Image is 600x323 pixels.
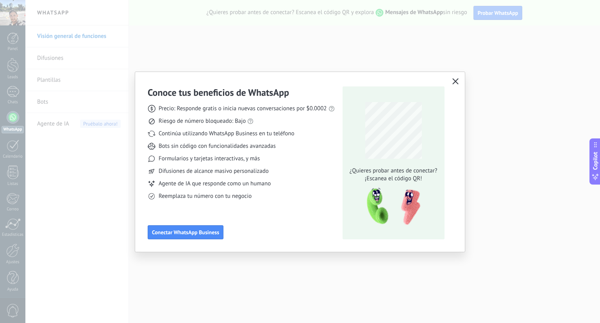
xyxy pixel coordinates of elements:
[148,86,289,99] h3: Conoce tus beneficios de WhatsApp
[159,180,271,188] span: Agente de IA que responde como un humano
[159,192,252,200] span: Reemplaza tu número con tu negocio
[347,167,439,175] span: ¿Quieres probar antes de conectar?
[159,142,276,150] span: Bots sin código con funcionalidades avanzadas
[360,186,422,228] img: qr-pic-1x.png
[159,117,246,125] span: Riesgo de número bloqueado: Bajo
[148,225,223,239] button: Conectar WhatsApp Business
[159,167,269,175] span: Difusiones de alcance masivo personalizado
[159,105,327,113] span: Precio: Responde gratis o inicia nuevas conversaciones por $0.0002
[159,130,294,138] span: Continúa utilizando WhatsApp Business en tu teléfono
[152,230,219,235] span: Conectar WhatsApp Business
[159,155,260,163] span: Formularios y tarjetas interactivas, y más
[591,152,599,170] span: Copilot
[347,175,439,183] span: ¡Escanea el código QR!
